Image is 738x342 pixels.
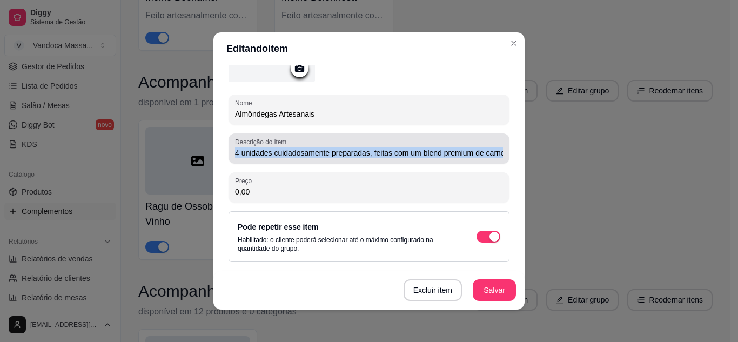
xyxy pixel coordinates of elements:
[238,236,455,253] p: Habilitado: o cliente poderá selecionar até o máximo configurado na quantidade do grupo.
[473,279,516,301] button: Salvar
[235,137,290,146] label: Descrição do item
[404,279,462,301] button: Excluir item
[235,147,503,158] input: Descrição do item
[235,186,503,197] input: Preço
[505,35,522,52] button: Close
[235,176,256,185] label: Preço
[235,98,256,108] label: Nome
[235,109,503,119] input: Nome
[238,223,318,231] label: Pode repetir esse item
[213,32,525,65] header: Editando item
